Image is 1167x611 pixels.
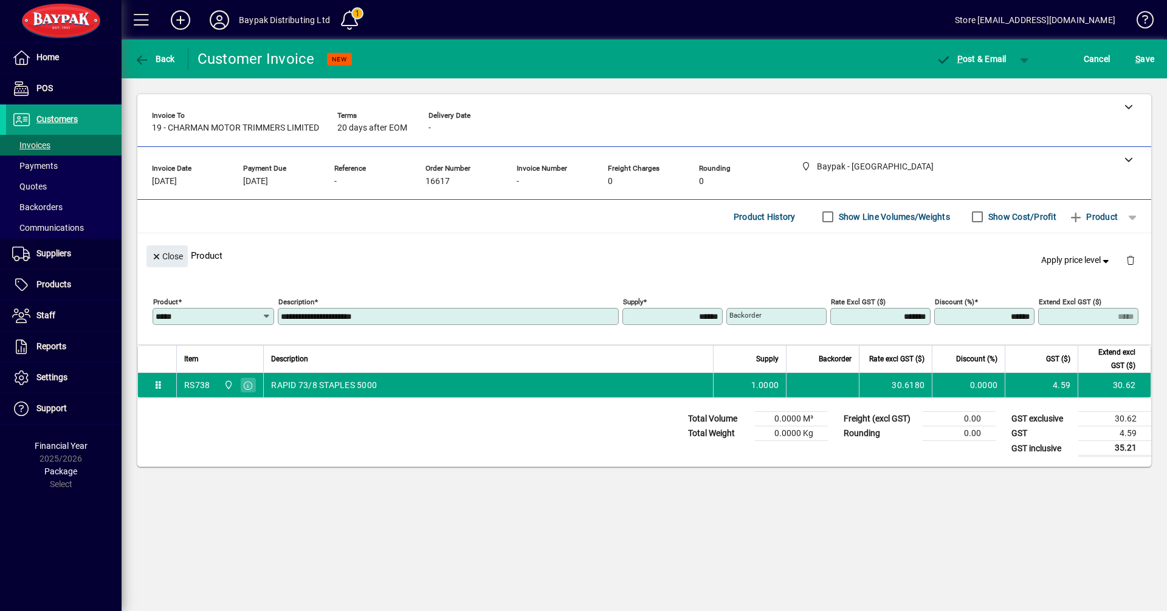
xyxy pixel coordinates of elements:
[819,352,852,366] span: Backorder
[239,10,330,30] div: Baypak Distributing Ltd
[936,54,1007,64] span: ost & Email
[184,379,210,391] div: RS738
[608,177,613,186] span: 0
[1005,426,1078,441] td: GST
[6,239,122,269] a: Suppliers
[332,55,347,63] span: NEW
[6,394,122,424] a: Support
[755,412,828,426] td: 0.0000 M³
[425,177,450,186] span: 16617
[198,49,315,69] div: Customer Invoice
[36,83,53,93] span: POS
[12,202,63,212] span: Backorders
[1132,48,1157,70] button: Save
[134,54,175,64] span: Back
[729,311,762,319] mat-label: Backorder
[1041,254,1112,267] span: Apply price level
[6,155,122,176] a: Payments
[923,412,996,426] td: 0.00
[955,10,1115,30] div: Store [EMAIL_ADDRESS][DOMAIN_NAME]
[6,332,122,362] a: Reports
[36,310,55,320] span: Staff
[623,298,643,306] mat-label: Supply
[1127,2,1152,42] a: Knowledge Base
[143,250,191,261] app-page-header-button: Close
[1078,373,1151,397] td: 30.62
[1078,441,1151,456] td: 35.21
[1005,441,1078,456] td: GST inclusive
[6,135,122,155] a: Invoices
[337,123,407,133] span: 20 days after EOM
[755,426,828,441] td: 0.0000 Kg
[6,301,122,331] a: Staff
[36,114,78,124] span: Customers
[838,412,923,426] td: Freight (excl GST)
[836,211,950,223] label: Show Line Volumes/Weights
[6,270,122,300] a: Products
[1116,245,1145,275] button: Delete
[36,279,71,289] span: Products
[6,73,122,104] a: POS
[1116,254,1145,265] app-page-header-button: Delete
[930,48,1013,70] button: Post & Email
[1078,426,1151,441] td: 4.59
[831,298,886,306] mat-label: Rate excl GST ($)
[12,140,50,150] span: Invoices
[44,466,77,476] span: Package
[12,182,47,191] span: Quotes
[35,441,88,451] span: Financial Year
[1135,49,1154,69] span: ave
[923,426,996,441] td: 0.00
[146,245,188,267] button: Close
[867,379,924,391] div: 30.6180
[1084,49,1110,69] span: Cancel
[36,248,71,258] span: Suppliers
[36,52,59,62] span: Home
[12,223,84,233] span: Communications
[6,197,122,217] a: Backorders
[153,298,178,306] mat-label: Product
[1081,48,1114,70] button: Cancel
[6,176,122,197] a: Quotes
[271,379,377,391] span: RAPID 73/8 STAPLES 5000
[932,373,1005,397] td: 0.0000
[6,43,122,73] a: Home
[956,352,997,366] span: Discount (%)
[838,426,923,441] td: Rounding
[1005,373,1078,397] td: 4.59
[137,233,1151,278] div: Product
[184,352,199,366] span: Item
[6,217,122,238] a: Communications
[243,177,268,186] span: [DATE]
[221,378,235,392] span: Baypak - Onekawa
[152,123,319,133] span: 19 - CHARMAN MOTOR TRIMMERS LIMITED
[986,211,1056,223] label: Show Cost/Profit
[271,352,308,366] span: Description
[1039,298,1101,306] mat-label: Extend excl GST ($)
[1135,54,1140,64] span: S
[36,403,67,413] span: Support
[682,426,755,441] td: Total Weight
[869,352,924,366] span: Rate excl GST ($)
[517,177,519,186] span: -
[957,54,963,64] span: P
[152,177,177,186] span: [DATE]
[334,177,337,186] span: -
[1086,346,1135,372] span: Extend excl GST ($)
[1036,250,1117,271] button: Apply price level
[1069,207,1118,227] span: Product
[122,48,188,70] app-page-header-button: Back
[699,177,704,186] span: 0
[161,9,200,31] button: Add
[200,9,239,31] button: Profile
[1046,352,1070,366] span: GST ($)
[1078,412,1151,426] td: 30.62
[429,123,431,133] span: -
[36,341,66,351] span: Reports
[278,298,314,306] mat-label: Description
[935,298,974,306] mat-label: Discount (%)
[682,412,755,426] td: Total Volume
[1005,412,1078,426] td: GST exclusive
[12,161,58,171] span: Payments
[36,372,67,382] span: Settings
